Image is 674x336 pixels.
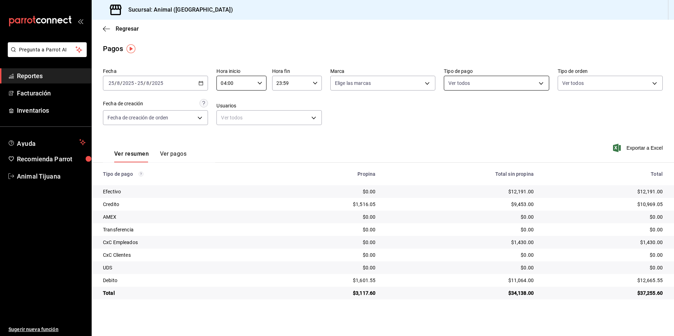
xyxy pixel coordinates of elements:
div: $11,064.00 [387,277,534,284]
button: Ver pagos [160,150,186,162]
span: Ayuda [17,138,76,147]
span: Facturación [17,88,86,98]
div: navigation tabs [114,150,186,162]
button: Pregunta a Parrot AI [8,42,87,57]
h3: Sucursal: Animal ([GEOGRAPHIC_DATA]) [123,6,233,14]
div: $1,516.05 [279,201,375,208]
div: CxC Empleados [103,239,268,246]
div: $3,117.60 [279,290,375,297]
span: Regresar [116,25,139,32]
input: ---- [122,80,134,86]
div: Debito [103,277,268,284]
span: Inventarios [17,106,86,115]
div: $0.00 [545,264,663,271]
div: $1,430.00 [545,239,663,246]
div: Pagos [103,43,123,54]
img: Tooltip marker [127,44,135,53]
span: Reportes [17,71,86,81]
label: Tipo de pago [444,69,549,74]
div: Efectivo [103,188,268,195]
div: Total sin propina [387,171,534,177]
label: Hora fin [272,69,322,74]
div: $0.00 [279,251,375,259]
span: Fecha de creación de orden [108,114,168,121]
div: Ver todos [216,110,321,125]
button: Ver resumen [114,150,149,162]
label: Tipo de orden [558,69,663,74]
input: ---- [152,80,164,86]
button: Exportar a Excel [614,144,663,152]
div: CxC Clientes [103,251,268,259]
div: UDS [103,264,268,271]
div: $0.00 [279,213,375,220]
div: Transferencia [103,226,268,233]
span: Ver todos [448,80,470,87]
div: $0.00 [545,251,663,259]
label: Usuarios [216,103,321,108]
span: Recomienda Parrot [17,154,86,164]
div: $37,255.60 [545,290,663,297]
div: Total [103,290,268,297]
div: $0.00 [545,226,663,233]
label: Marca [330,69,435,74]
button: Regresar [103,25,139,32]
div: $0.00 [279,226,375,233]
div: Total [545,171,663,177]
input: -- [146,80,149,86]
span: Ver todos [562,80,584,87]
div: $12,191.00 [545,188,663,195]
span: - [135,80,136,86]
div: $34,138.00 [387,290,534,297]
span: Pregunta a Parrot AI [19,46,76,54]
div: $0.00 [545,213,663,220]
button: open_drawer_menu [78,18,83,24]
svg: Los pagos realizados con Pay y otras terminales son montos brutos. [139,172,143,176]
div: $12,665.55 [545,277,663,284]
span: / [149,80,152,86]
div: $9,453.00 [387,201,534,208]
div: Propina [279,171,375,177]
span: / [115,80,117,86]
input: -- [117,80,120,86]
div: Tipo de pago [103,171,268,177]
div: $1,430.00 [387,239,534,246]
div: $1,601.55 [279,277,375,284]
input: -- [137,80,143,86]
div: $0.00 [279,188,375,195]
label: Hora inicio [216,69,266,74]
div: $0.00 [387,226,534,233]
div: $0.00 [387,213,534,220]
div: $0.00 [279,239,375,246]
div: $10,969.05 [545,201,663,208]
span: Animal Tijuana [17,172,86,181]
div: $0.00 [387,264,534,271]
div: Fecha de creación [103,100,143,107]
div: $0.00 [279,264,375,271]
span: Elige las marcas [335,80,371,87]
span: / [120,80,122,86]
span: Sugerir nueva función [8,326,86,333]
div: Credito [103,201,268,208]
a: Pregunta a Parrot AI [5,51,87,58]
label: Fecha [103,69,208,74]
div: $12,191.00 [387,188,534,195]
div: $0.00 [387,251,534,259]
span: / [143,80,146,86]
input: -- [108,80,115,86]
div: AMEX [103,213,268,220]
